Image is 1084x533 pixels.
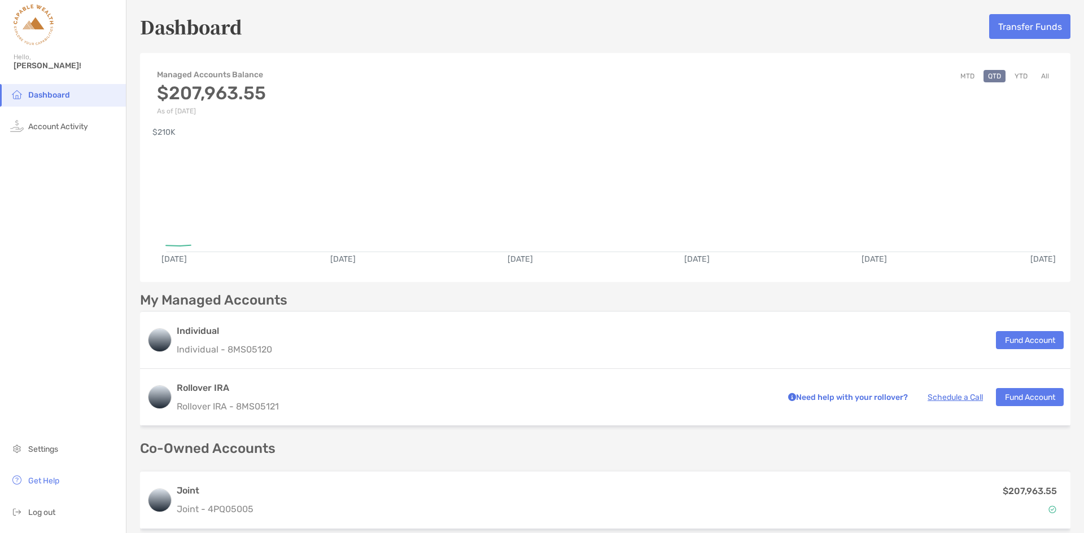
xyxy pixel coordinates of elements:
[1010,70,1032,82] button: YTD
[10,87,24,101] img: household icon
[157,82,266,104] h3: $207,963.55
[984,70,1006,82] button: QTD
[785,390,908,404] p: Need help with your rollover?
[928,393,983,402] a: Schedule a Call
[14,61,119,71] span: [PERSON_NAME]!
[14,5,54,45] img: Zoe Logo
[508,254,533,264] text: [DATE]
[177,399,772,413] p: Rollover IRA - 8MS05121
[1003,484,1057,498] p: $207,963.55
[10,442,24,455] img: settings icon
[140,442,1070,456] p: Co-Owned Accounts
[152,127,176,137] text: $210K
[177,502,253,516] p: Joint - 4PQ05005
[10,119,24,133] img: activity icon
[10,473,24,487] img: get-help icon
[140,293,287,307] p: My Managed Accounts
[148,489,171,512] img: logo account
[1030,254,1056,264] text: [DATE]
[28,122,88,131] span: Account Activity
[28,444,58,454] span: Settings
[148,386,171,408] img: logo account
[989,14,1070,39] button: Transfer Funds
[1048,505,1056,513] img: Account Status icon
[956,70,979,82] button: MTD
[1037,70,1054,82] button: All
[177,381,772,395] h3: Rollover IRA
[28,476,59,486] span: Get Help
[862,254,887,264] text: [DATE]
[177,342,272,356] p: Individual - 8MS05120
[161,254,187,264] text: [DATE]
[28,508,55,517] span: Log out
[157,107,266,115] p: As of [DATE]
[28,90,70,100] span: Dashboard
[140,14,242,39] h5: Dashboard
[148,329,171,351] img: logo account
[330,254,356,264] text: [DATE]
[684,254,710,264] text: [DATE]
[177,324,272,338] h3: Individual
[177,484,253,497] h3: Joint
[157,70,266,80] h4: Managed Accounts Balance
[10,505,24,518] img: logout icon
[996,388,1064,406] button: Fund Account
[996,331,1064,349] button: Fund Account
